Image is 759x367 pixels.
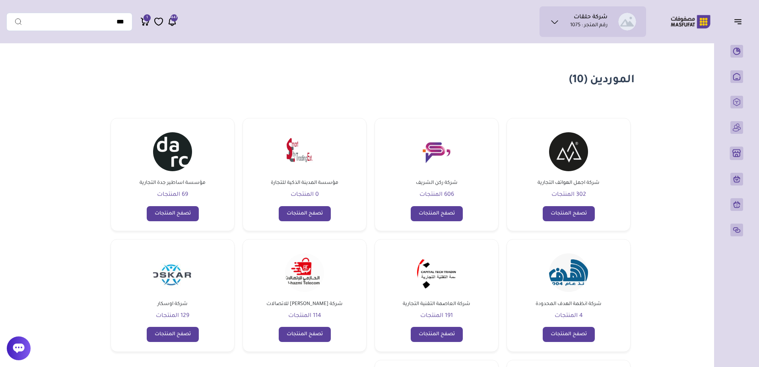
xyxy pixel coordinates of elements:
a: شركة انظمة الهدف المحدودة شركة انظمة الهدف المحدودة 4 المنتجات [534,249,603,321]
span: شركة اوسكار [156,300,189,309]
img: شركة حلقات [618,13,636,31]
a: تصفح المنتجات [543,327,595,342]
a: تصفح المنتجات [147,206,199,221]
img: Logo [665,14,716,29]
p: رقم المتجر : 1075 [570,22,608,30]
a: تصفح المنتجات [411,327,463,342]
span: شركة [PERSON_NAME] للاتصالات [265,300,344,309]
span: 69 المنتجات [157,192,188,198]
span: 4 المنتجات [555,313,583,319]
a: 1 [140,17,150,27]
img: شركة اوسكار [153,253,192,292]
a: شركة اوسكار شركة اوسكار 129 المنتجات [149,249,196,321]
a: تصفح المنتجات [279,206,331,221]
span: 191 المنتجات [420,313,453,319]
img: شركة اجمل الهواتف التجارية [549,132,588,171]
a: تصفح المنتجات [411,206,463,221]
span: 606 المنتجات [419,192,454,198]
img: شركة ركن الشريف [417,132,456,171]
span: 447 [171,14,177,21]
span: شركة ركن الشريف [414,179,459,187]
span: مؤسسة اساطير جدة التجارية [138,179,207,187]
img: شركة انظمة الهدف المحدودة [549,253,588,292]
span: مؤسسة المدينة الذكية للتجارة [269,179,340,187]
img: مؤسسة اساطير جدة التجارية [153,132,192,171]
span: شركة اجمل الهواتف التجارية [536,179,601,187]
a: شركة الحازمى للاتصالات شركة [PERSON_NAME] للاتصالات 114 المنتجات [265,249,344,321]
span: 1 [146,14,148,21]
span: شركة انظمة الهدف المحدودة [534,300,603,309]
img: شركة الحازمى للاتصالات [285,253,324,292]
img: شركة العاصمة التقنية التجارية [417,253,456,292]
span: 302 المنتجات [551,192,586,198]
a: تصفح المنتجات [147,327,199,342]
h1: الموردين (10) [569,73,635,88]
a: تصفح المنتجات [279,327,331,342]
a: شركة اجمل الهواتف التجارية شركة اجمل الهواتف التجارية 302 المنتجات [536,128,601,200]
a: شركة العاصمة التقنية التجارية شركة العاصمة التقنية التجارية 191 المنتجات [401,249,472,321]
span: 129 المنتجات [156,313,189,319]
a: تصفح المنتجات [543,206,595,221]
a: شركة ركن الشريف شركة ركن الشريف 606 المنتجات [413,128,460,200]
img: مؤسسة المدينة الذكية للتجارة [285,132,324,171]
h1: شركة حلقات [574,14,608,22]
span: 0 المنتجات [291,192,319,198]
a: 447 [167,17,177,27]
span: شركة العاصمة التقنية التجارية [401,300,472,309]
span: 114 المنتجات [288,313,321,319]
a: مؤسسة اساطير جدة التجارية مؤسسة اساطير جدة التجارية 69 المنتجات [138,128,207,200]
a: مؤسسة المدينة الذكية للتجارة مؤسسة المدينة الذكية للتجارة 0 المنتجات [269,128,340,200]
